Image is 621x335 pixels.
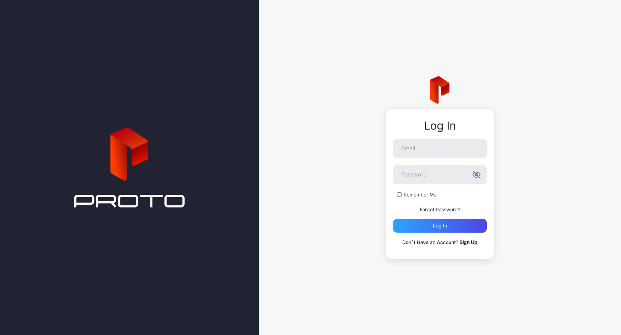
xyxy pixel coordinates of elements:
input: Password [393,165,487,184]
button: Log in [393,219,487,233]
p: Don`t Have an Account? [393,238,487,246]
a: Forgot Password? [420,206,460,212]
label: Remember Me [404,191,436,198]
input: Email [393,139,487,158]
div: Log In [393,120,487,132]
button: Password [472,171,481,179]
div: Log in [433,223,447,229]
a: Sign Up [460,239,477,245]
